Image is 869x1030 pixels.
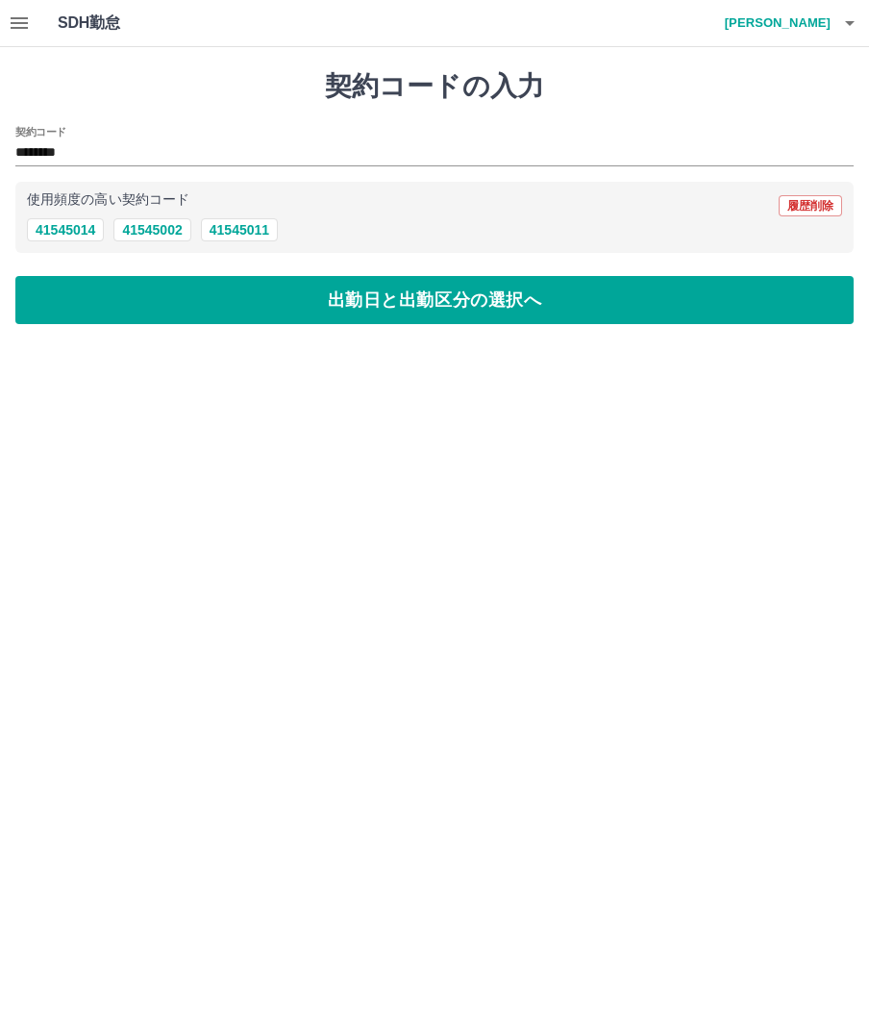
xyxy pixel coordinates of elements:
[15,276,854,324] button: 出勤日と出勤区分の選択へ
[779,195,842,216] button: 履歴削除
[27,193,189,207] p: 使用頻度の高い契約コード
[201,218,278,241] button: 41545011
[113,218,190,241] button: 41545002
[15,124,66,139] h2: 契約コード
[15,70,854,103] h1: 契約コードの入力
[27,218,104,241] button: 41545014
